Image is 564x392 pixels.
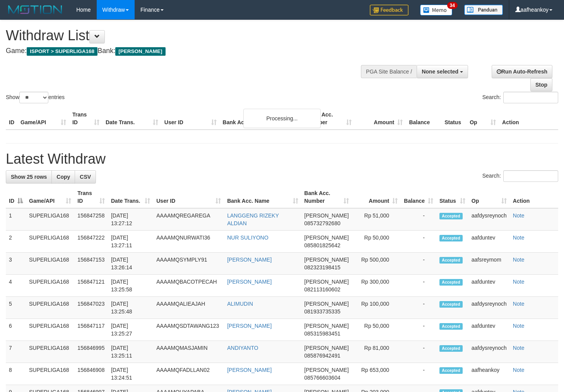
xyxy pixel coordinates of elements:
[227,345,258,351] a: ANDIYANTO
[499,108,558,130] th: Action
[224,186,301,208] th: Bank Acc. Name: activate to sort column ascending
[304,264,340,270] span: Copy 082323198415 to clipboard
[74,275,108,297] td: 156847121
[468,186,510,208] th: Op: activate to sort column ascending
[304,330,340,337] span: Copy 085315983451 to clipboard
[26,231,74,253] td: SUPERLIGA168
[436,186,468,208] th: Status: activate to sort column ascending
[401,341,436,363] td: -
[6,341,26,363] td: 7
[6,151,558,167] h1: Latest Withdraw
[304,308,340,315] span: Copy 081933735335 to clipboard
[161,108,220,130] th: User ID
[115,47,165,56] span: [PERSON_NAME]
[468,319,510,341] td: aafduntev
[401,297,436,319] td: -
[153,363,224,385] td: AAAAMQFADLLAN02
[304,242,340,248] span: Copy 085801825642 to clipboard
[513,301,525,307] a: Note
[370,5,408,15] img: Feedback.jpg
[80,174,91,180] span: CSV
[510,186,558,208] th: Action
[26,253,74,275] td: SUPERLIGA168
[439,235,463,241] span: Accepted
[304,353,340,359] span: Copy 085876942491 to clipboard
[439,279,463,286] span: Accepted
[6,28,368,43] h1: Withdraw List
[417,65,468,78] button: None selected
[6,319,26,341] td: 6
[304,367,349,373] span: [PERSON_NAME]
[6,170,52,183] a: Show 25 rows
[6,363,26,385] td: 8
[401,275,436,297] td: -
[19,92,48,103] select: Showentries
[6,186,26,208] th: ID: activate to sort column descending
[108,319,153,341] td: [DATE] 13:25:27
[108,297,153,319] td: [DATE] 13:25:48
[513,279,525,285] a: Note
[401,363,436,385] td: -
[468,231,510,253] td: aafduntev
[6,4,65,15] img: MOTION_logo.png
[422,68,458,75] span: None selected
[352,319,401,341] td: Rp 50,000
[74,186,108,208] th: Trans ID: activate to sort column ascending
[304,345,349,351] span: [PERSON_NAME]
[464,5,503,15] img: panduan.png
[468,341,510,363] td: aafdysreynoch
[361,65,417,78] div: PGA Site Balance /
[304,235,349,241] span: [PERSON_NAME]
[468,363,510,385] td: aafheankoy
[153,341,224,363] td: AAAAMQMASJAMIN
[17,108,69,130] th: Game/API
[304,257,349,263] span: [PERSON_NAME]
[304,279,349,285] span: [PERSON_NAME]
[27,47,97,56] span: ISPORT > SUPERLIGA168
[74,297,108,319] td: 156847023
[227,323,272,329] a: [PERSON_NAME]
[6,47,368,55] h4: Game: Bank:
[6,231,26,253] td: 2
[26,341,74,363] td: SUPERLIGA168
[227,279,272,285] a: [PERSON_NAME]
[439,301,463,308] span: Accepted
[6,108,17,130] th: ID
[482,92,558,103] label: Search:
[153,275,224,297] td: AAAAMQBACOTPECAH
[301,186,352,208] th: Bank Acc. Number: activate to sort column ascending
[492,65,552,78] a: Run Auto-Refresh
[153,186,224,208] th: User ID: activate to sort column ascending
[513,212,525,219] a: Note
[69,108,103,130] th: Trans ID
[352,341,401,363] td: Rp 81,000
[468,297,510,319] td: aafdysreynoch
[352,275,401,297] td: Rp 300,000
[108,275,153,297] td: [DATE] 13:25:58
[304,323,349,329] span: [PERSON_NAME]
[352,231,401,253] td: Rp 50,000
[439,323,463,330] span: Accepted
[220,108,304,130] th: Bank Acc. Name
[401,231,436,253] td: -
[513,257,525,263] a: Note
[439,367,463,374] span: Accepted
[6,253,26,275] td: 3
[401,186,436,208] th: Balance: activate to sort column ascending
[74,208,108,231] td: 156847258
[6,208,26,231] td: 1
[153,253,224,275] td: AAAAMQSYMPLY91
[108,208,153,231] td: [DATE] 13:27:12
[74,363,108,385] td: 156846908
[352,253,401,275] td: Rp 500,000
[103,108,161,130] th: Date Trans.
[439,213,463,219] span: Accepted
[108,363,153,385] td: [DATE] 13:24:51
[513,345,525,351] a: Note
[108,231,153,253] td: [DATE] 13:27:11
[503,92,558,103] input: Search:
[304,220,340,226] span: Copy 085732792680 to clipboard
[108,253,153,275] td: [DATE] 13:26:14
[26,208,74,231] td: SUPERLIGA168
[75,170,96,183] a: CSV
